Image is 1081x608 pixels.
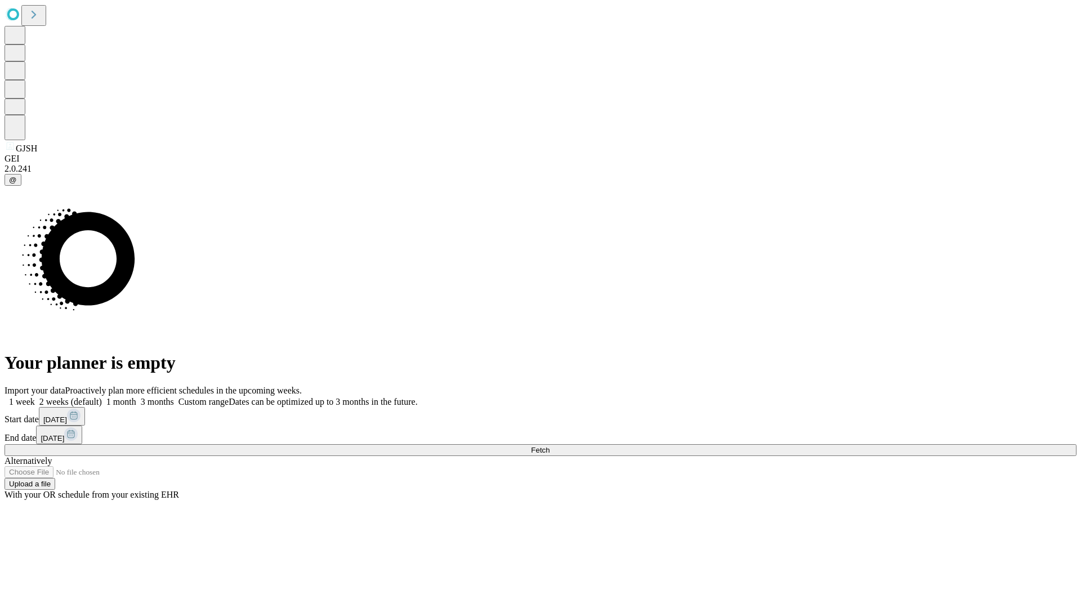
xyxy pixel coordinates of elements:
span: Alternatively [5,456,52,466]
span: [DATE] [43,415,67,424]
button: Upload a file [5,478,55,490]
button: [DATE] [36,426,82,444]
span: GJSH [16,144,37,153]
span: Proactively plan more efficient schedules in the upcoming weeks. [65,386,302,395]
span: 2 weeks (default) [39,397,102,406]
span: With your OR schedule from your existing EHR [5,490,179,499]
span: 1 month [106,397,136,406]
div: Start date [5,407,1076,426]
span: Import your data [5,386,65,395]
button: @ [5,174,21,186]
h1: Your planner is empty [5,352,1076,373]
div: GEI [5,154,1076,164]
button: [DATE] [39,407,85,426]
span: Dates can be optimized up to 3 months in the future. [229,397,417,406]
button: Fetch [5,444,1076,456]
span: 1 week [9,397,35,406]
div: 2.0.241 [5,164,1076,174]
span: [DATE] [41,434,64,442]
span: 3 months [141,397,174,406]
span: @ [9,176,17,184]
div: End date [5,426,1076,444]
span: Fetch [531,446,550,454]
span: Custom range [178,397,229,406]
